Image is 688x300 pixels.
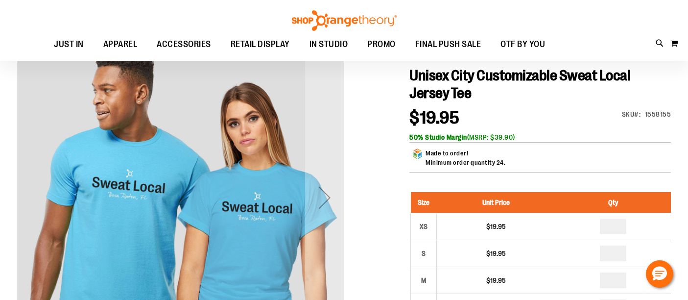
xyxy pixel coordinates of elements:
button: Hello, have a question? Let’s chat. [646,260,673,288]
div: $19.95 [442,249,550,258]
a: OTF BY YOU [491,33,555,56]
th: Unit Price [437,192,555,213]
span: OTF BY YOU [500,33,545,55]
a: FINAL PUSH SALE [405,33,491,56]
div: $19.95 [442,275,550,285]
div: S [416,246,431,261]
img: Shop Orangetheory [290,10,398,31]
span: IN STUDIO [309,33,348,55]
span: PROMO [367,33,396,55]
a: PROMO [357,33,405,56]
p: Minimum order quantity 24. [426,158,505,167]
div: 1558155 [645,109,671,119]
a: IN STUDIO [300,33,358,56]
a: JUST IN [44,33,94,56]
div: M [416,273,431,288]
span: Unisex City Customizable Sweat Local Jersey Tee [409,67,630,101]
div: XS [416,219,431,234]
th: Size [411,192,437,213]
span: FINAL PUSH SALE [415,33,481,55]
span: ACCESSORIES [157,33,211,55]
div: $19.95 [442,222,550,231]
span: RETAIL DISPLAY [231,33,290,55]
span: JUST IN [54,33,84,55]
a: RETAIL DISPLAY [221,33,300,56]
span: $19.95 [409,108,459,128]
th: Qty [555,192,671,213]
a: ACCESSORIES [147,33,221,56]
strong: SKU [622,110,641,118]
div: (MSRP: $39.90) [409,132,671,142]
span: APPAREL [103,33,138,55]
b: 50% Studio Margin [409,133,467,141]
a: APPAREL [94,33,147,55]
div: Made to order! [426,149,505,172]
